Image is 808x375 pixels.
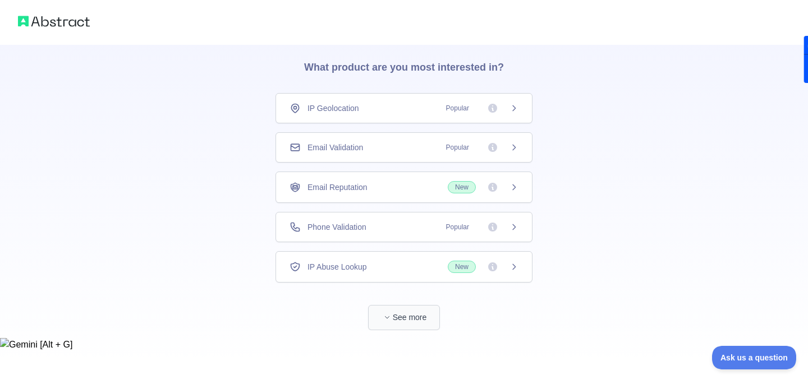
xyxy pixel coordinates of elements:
[18,13,90,29] img: Abstract logo
[712,346,797,369] iframe: Toggle Customer Support
[439,103,476,114] span: Popular
[368,305,440,330] button: See more
[307,221,366,233] span: Phone Validation
[307,261,367,272] span: IP Abuse Lookup
[439,142,476,153] span: Popular
[448,181,476,193] span: New
[286,37,522,93] h3: What product are you most interested in?
[307,182,368,193] span: Email Reputation
[439,221,476,233] span: Popular
[307,142,363,153] span: Email Validation
[307,103,359,114] span: IP Geolocation
[448,261,476,273] span: New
